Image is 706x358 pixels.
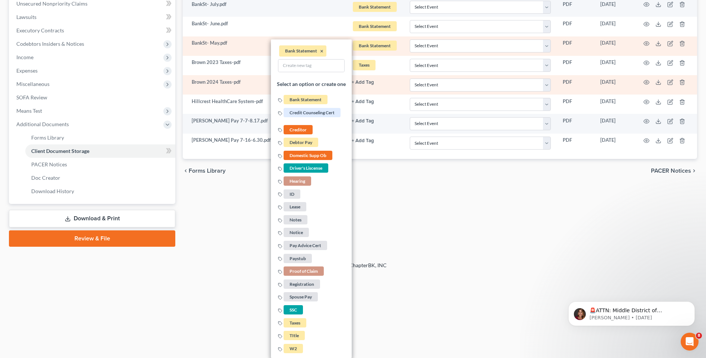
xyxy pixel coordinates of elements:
[284,215,307,224] span: Notes
[284,344,303,353] span: W2
[352,137,398,144] a: + Add Tag
[278,319,307,326] a: Taxes
[141,262,565,275] div: 2025 © NextChapterBK, INC
[352,20,398,32] a: Bank Statement
[278,268,325,274] a: Proof of Claim
[284,254,312,263] span: Paystub
[278,255,313,261] a: Paystub
[284,189,300,199] span: ID
[594,56,635,75] td: [DATE]
[278,96,329,102] a: Bank Statement
[10,10,175,24] a: Lawsuits
[278,152,333,158] a: Domestic Supp Ob
[10,24,175,37] a: Executory Contracts
[284,151,332,160] span: Domestic Supp Ob
[353,41,397,51] span: Bank Statement
[594,114,635,133] td: [DATE]
[16,14,36,20] span: Lawsuits
[352,119,374,124] button: + Add Tag
[278,191,301,197] a: ID
[557,56,594,75] td: PDF
[353,60,376,70] span: Taxes
[284,95,328,104] span: Bank Statement
[16,27,64,33] span: Executory Contracts
[284,164,328,173] span: Driver's Liscense
[320,48,323,55] button: ×
[278,126,314,132] a: Creditor
[594,134,635,153] td: [DATE]
[278,294,319,300] a: Spouse Pay
[594,75,635,95] td: [DATE]
[31,148,89,154] span: Client Document Storage
[278,216,309,223] a: Notes
[352,98,398,105] a: + Add Tag
[696,333,702,339] span: 8
[651,168,691,174] span: PACER Notices
[557,95,594,114] td: PDF
[594,17,635,36] td: [DATE]
[31,175,60,181] span: Doc Creator
[352,1,398,13] a: Bank Statement
[278,60,344,72] input: Create new tag
[284,138,318,147] span: Debtor Pay
[284,241,327,250] span: Pay Advice Cert
[278,139,319,145] a: Debtor Pay
[278,242,328,248] a: Pay Advice Cert
[271,76,352,93] li: Select an option or create one
[352,59,398,71] a: Taxes
[9,210,175,227] a: Download & Print
[353,21,397,31] span: Bank Statement
[352,39,398,52] a: Bank Statement
[557,36,594,56] td: PDF
[183,36,345,56] td: BankSt- May.pdf
[183,168,226,174] button: chevron_left Forms Library
[594,36,635,56] td: [DATE]
[25,171,175,185] a: Doc Creator
[31,188,74,194] span: Download History
[352,99,374,104] button: + Add Tag
[183,17,345,36] td: BankSt- June.pdf
[557,75,594,95] td: PDF
[284,108,341,117] span: Credit Counseling Cert
[183,114,345,133] td: [PERSON_NAME] Pay 7-7-8.17.pdf
[681,333,699,351] iframe: Intercom live chat
[16,94,47,100] span: SOFA Review
[189,168,226,174] span: Forms Library
[278,178,312,184] a: Hearing
[284,293,318,302] span: Spouse Pay
[31,161,67,167] span: PACER Notices
[278,281,321,287] a: Registration
[16,54,33,60] span: Income
[279,45,326,57] li: Bank Statement
[284,279,320,289] span: Registration
[284,318,306,327] span: Taxes
[691,168,697,174] i: chevron_right
[284,125,313,134] span: Creditor
[16,81,49,87] span: Miscellaneous
[278,332,306,338] a: TItle
[352,117,398,124] a: + Add Tag
[352,80,374,85] button: + Add Tag
[284,228,309,237] span: Notice
[284,266,324,276] span: Proof of Claim
[278,109,342,115] a: Credit Counseling Cert
[557,17,594,36] td: PDF
[557,134,594,153] td: PDF
[31,134,64,141] span: Forms Library
[278,165,329,171] a: Driver's Liscense
[284,305,303,314] span: SSC
[278,229,310,236] a: Notice
[557,114,594,133] td: PDF
[16,0,87,7] span: Unsecured Nonpriority Claims
[16,121,69,127] span: Additional Documents
[284,202,306,211] span: Lease
[16,41,84,47] span: Codebtors Insiders & Notices
[352,79,398,86] a: + Add Tag
[278,306,304,313] a: SSC
[10,91,175,104] a: SOFA Review
[183,95,345,114] td: Hillcrest HealthCare System-pdf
